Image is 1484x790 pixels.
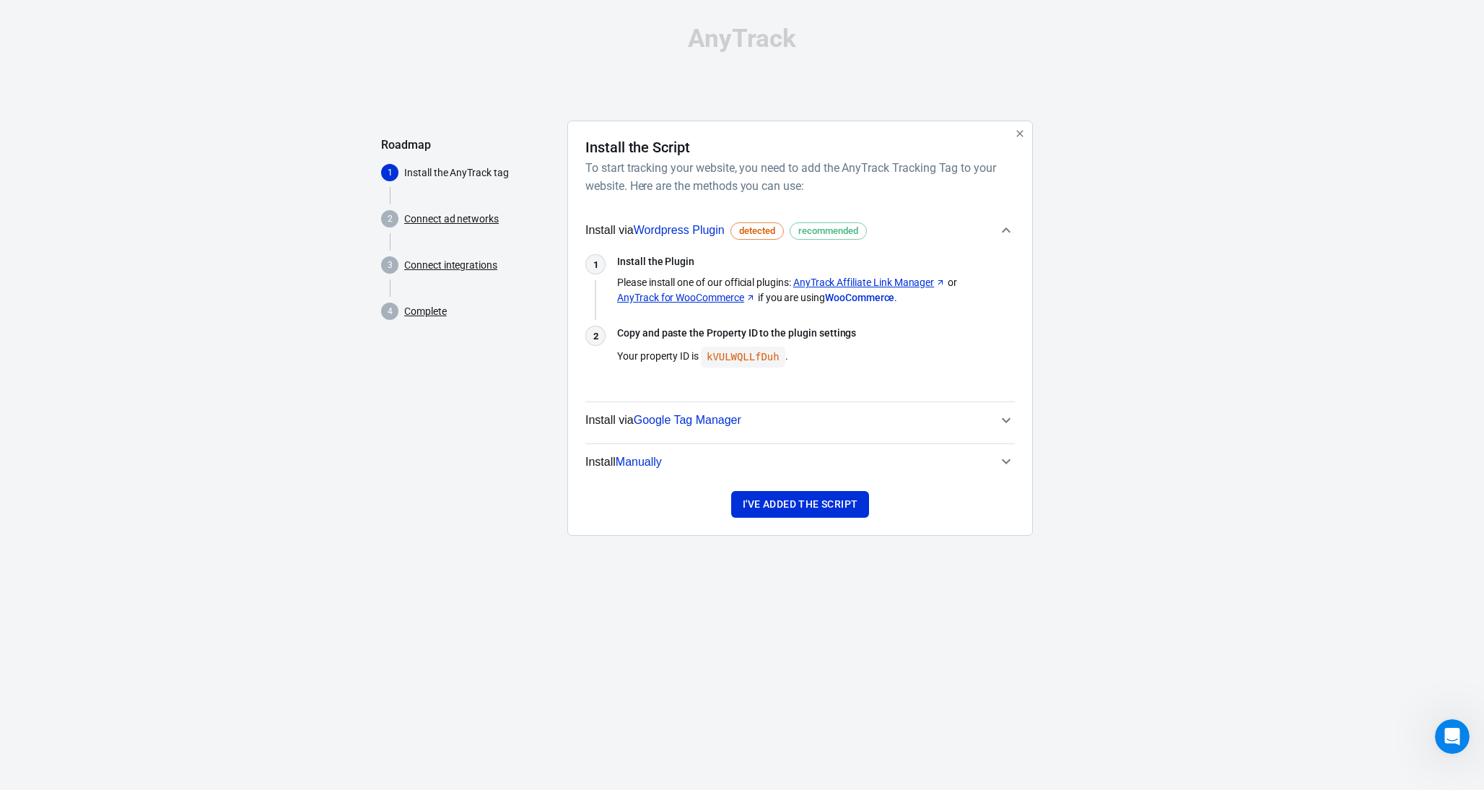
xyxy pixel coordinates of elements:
p: Your property ID is . [617,347,1015,368]
span: Install via [585,411,741,430]
p: Install the AnyTrack tag [404,165,556,181]
div: 1 [585,254,606,274]
button: I've added the script [731,491,869,518]
span: Google Tag Manager [634,414,741,426]
h6: To start tracking your website, you need to add the AnyTrack Tracking Tag to your website. Here a... [585,159,1009,195]
code: Click to copy [701,347,785,368]
a: AnyTrack Affiliate Link Manager [793,275,946,290]
button: InstallManually [585,444,1015,480]
h5: Roadmap [381,138,556,152]
span: Install [585,453,662,472]
div: AnyTrack [381,26,1103,51]
div: 2 [585,326,606,346]
span: WooCommerce [825,292,894,303]
button: Install viaWordpress Plugindetectedrecommended [585,207,1015,254]
h3: Copy and paste the Property ID to the plugin settings [617,326,1015,341]
iframe: Intercom live chat [1435,719,1470,754]
span: recommended [793,224,863,238]
span: Manually [616,456,662,468]
span: detected [734,224,780,238]
text: 1 [388,168,393,178]
a: AnyTrack for WooCommerce [617,290,756,305]
text: 3 [388,260,393,270]
span: Wordpress Plugin [634,224,725,236]
text: 2 [388,214,393,224]
a: Connect ad networks [404,212,499,227]
text: 4 [388,306,393,316]
h4: Install the Script [585,139,690,156]
p: Please install one of our official plugins: or if you are using . [617,275,1015,305]
a: Connect integrations [404,258,497,273]
span: Install via [585,221,867,240]
button: Install viaGoogle Tag Manager [585,402,1015,438]
h3: Install the Plugin [617,254,1015,269]
a: Complete [404,304,447,319]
